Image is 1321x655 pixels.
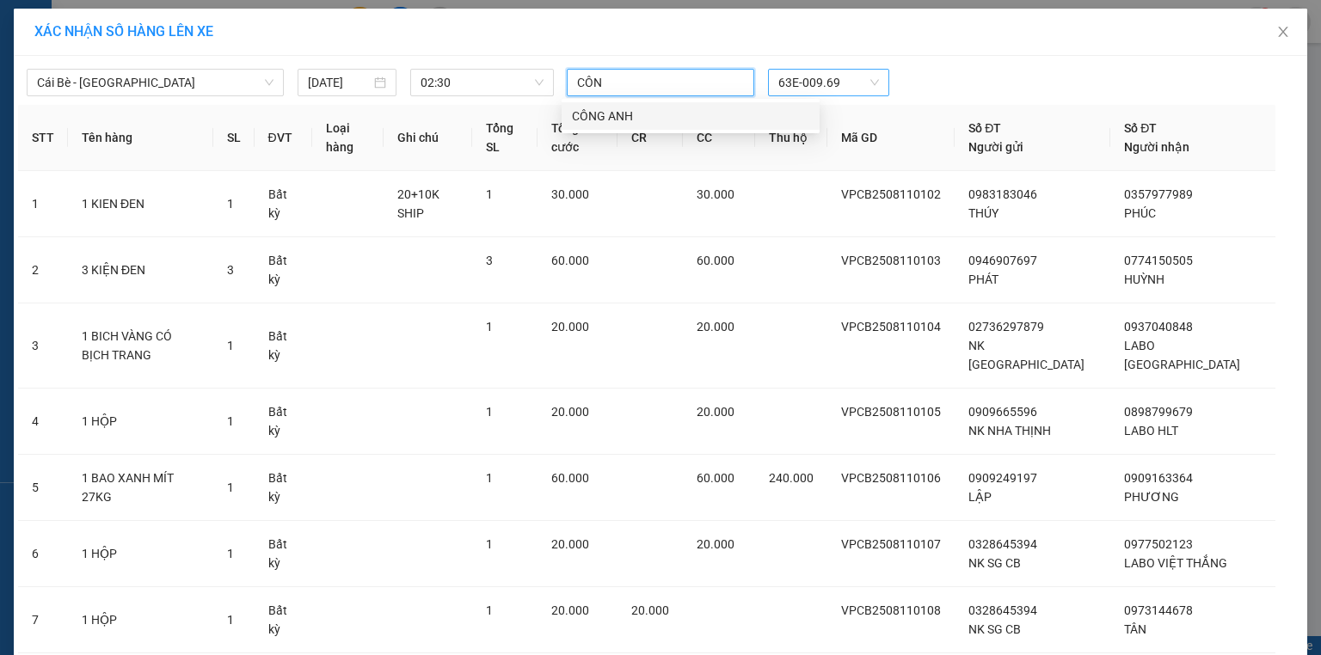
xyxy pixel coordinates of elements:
[841,405,941,419] span: VPCB2508110105
[1124,471,1193,485] span: 0909163364
[968,121,1001,135] span: Số ĐT
[1259,9,1307,57] button: Close
[227,197,234,211] span: 1
[68,171,213,237] td: 1 KIEN ĐEN
[227,339,234,352] span: 1
[68,303,213,389] td: 1 BICH VÀNG CÓ BỊCH TRANG
[968,405,1037,419] span: 0909665596
[769,471,814,485] span: 240.000
[68,587,213,653] td: 1 HỘP
[1124,254,1193,267] span: 0774150505
[1124,320,1193,334] span: 0937040848
[68,105,213,171] th: Tên hàng
[255,171,312,237] td: Bất kỳ
[227,481,234,494] span: 1
[551,187,589,201] span: 30.000
[1124,187,1193,201] span: 0357977989
[697,320,734,334] span: 20.000
[37,70,273,95] span: Cái Bè - Sài Gòn
[255,455,312,521] td: Bất kỳ
[18,237,68,303] td: 2
[697,405,734,419] span: 20.000
[968,622,1021,636] span: NK SG CB
[1124,121,1157,135] span: Số ĐT
[551,254,589,267] span: 60.000
[968,206,998,220] span: THÚY
[227,414,234,428] span: 1
[472,105,538,171] th: Tổng SL
[68,521,213,587] td: 1 HỘP
[486,537,493,551] span: 1
[1124,622,1146,636] span: TÂN
[68,389,213,455] td: 1 HỘP
[312,105,384,171] th: Loại hàng
[255,587,312,653] td: Bất kỳ
[421,70,544,95] span: 02:30
[486,254,493,267] span: 3
[841,603,941,617] span: VPCB2508110108
[1124,339,1240,371] span: LABO [GEOGRAPHIC_DATA]
[551,320,589,334] span: 20.000
[486,320,493,334] span: 1
[255,521,312,587] td: Bất kỳ
[841,471,941,485] span: VPCB2508110106
[255,389,312,455] td: Bất kỳ
[968,272,998,286] span: PHÁT
[1124,405,1193,419] span: 0898799679
[968,537,1037,551] span: 0328645394
[841,320,941,334] span: VPCB2508110104
[551,537,589,551] span: 20.000
[683,105,755,171] th: CC
[1124,140,1189,154] span: Người nhận
[551,405,589,419] span: 20.000
[841,254,941,267] span: VPCB2508110103
[841,187,941,201] span: VPCB2508110102
[841,537,941,551] span: VPCB2508110107
[617,105,683,171] th: CR
[227,547,234,560] span: 1
[18,389,68,455] td: 4
[572,107,809,125] div: CÔNG ANH
[968,339,1084,371] span: NK [GEOGRAPHIC_DATA]
[308,73,371,92] input: 12/08/2025
[631,603,669,617] span: 20.000
[968,471,1037,485] span: 0909249197
[68,237,213,303] td: 3 KIỆN ĐEN
[968,320,1044,334] span: 02736297879
[697,187,734,201] span: 30.000
[697,471,734,485] span: 60.000
[1276,25,1290,39] span: close
[968,490,992,504] span: LẬP
[968,424,1051,438] span: NK NHA THỊNH
[551,603,589,617] span: 20.000
[1124,424,1178,438] span: LABO HLT
[1124,206,1156,220] span: PHÚC
[562,102,820,130] div: CÔNG ANH
[18,521,68,587] td: 6
[1124,603,1193,617] span: 0973144678
[778,70,878,95] span: 63E-009.69
[34,23,213,40] span: XÁC NHẬN SỐ HÀNG LÊN XE
[486,471,493,485] span: 1
[213,105,255,171] th: SL
[968,254,1037,267] span: 0946907697
[255,237,312,303] td: Bất kỳ
[68,455,213,521] td: 1 BAO XANH MÍT 27KG
[968,187,1037,201] span: 0983183046
[18,455,68,521] td: 5
[1124,490,1179,504] span: PHƯƠNG
[18,171,68,237] td: 1
[755,105,827,171] th: Thu hộ
[486,187,493,201] span: 1
[227,613,234,627] span: 1
[538,105,618,171] th: Tổng cước
[697,537,734,551] span: 20.000
[18,587,68,653] td: 7
[486,405,493,419] span: 1
[18,105,68,171] th: STT
[486,603,493,617] span: 1
[968,603,1037,617] span: 0328645394
[18,303,68,389] td: 3
[1124,537,1193,551] span: 0977502123
[968,556,1021,570] span: NK SG CB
